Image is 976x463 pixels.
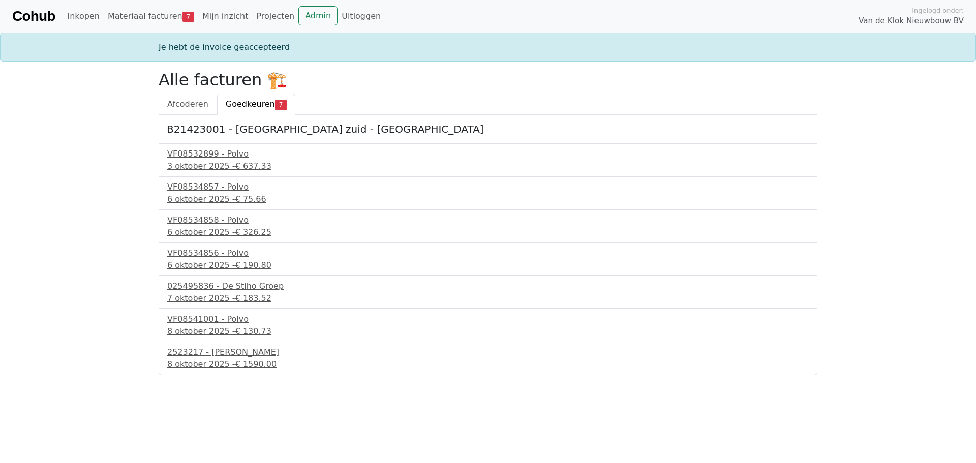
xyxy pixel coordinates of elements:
div: 6 oktober 2025 - [167,259,809,271]
a: Uitloggen [338,6,385,26]
div: 8 oktober 2025 - [167,325,809,337]
span: € 637.33 [235,161,271,171]
span: € 1590.00 [235,359,277,369]
h5: B21423001 - [GEOGRAPHIC_DATA] zuid - [GEOGRAPHIC_DATA] [167,123,809,135]
span: € 130.73 [235,326,271,336]
div: Je hebt de invoice geaccepteerd [152,41,823,53]
a: VF08534858 - Polvo6 oktober 2025 -€ 326.25 [167,214,809,238]
div: 7 oktober 2025 - [167,292,809,304]
span: Afcoderen [167,99,208,109]
span: Ingelogd onder: [912,6,964,15]
div: 025495836 - De Stiho Groep [167,280,809,292]
a: 025495836 - De Stiho Groep7 oktober 2025 -€ 183.52 [167,280,809,304]
div: 6 oktober 2025 - [167,193,809,205]
span: 7 [182,12,194,22]
a: Goedkeuren7 [217,94,295,115]
div: VF08534857 - Polvo [167,181,809,193]
div: VF08534856 - Polvo [167,247,809,259]
span: Van de Klok Nieuwbouw BV [859,15,964,27]
a: Cohub [12,4,55,28]
a: Inkopen [63,6,103,26]
a: 2523217 - [PERSON_NAME]8 oktober 2025 -€ 1590.00 [167,346,809,371]
a: Projecten [252,6,298,26]
a: Afcoderen [159,94,217,115]
div: VF08541001 - Polvo [167,313,809,325]
span: € 190.80 [235,260,271,270]
div: VF08532899 - Polvo [167,148,809,160]
div: 2523217 - [PERSON_NAME] [167,346,809,358]
h2: Alle facturen 🏗️ [159,70,817,89]
a: Materiaal facturen7 [104,6,198,26]
a: VF08534857 - Polvo6 oktober 2025 -€ 75.66 [167,181,809,205]
span: € 326.25 [235,227,271,237]
div: VF08534858 - Polvo [167,214,809,226]
a: VF08541001 - Polvo8 oktober 2025 -€ 130.73 [167,313,809,337]
a: VF08532899 - Polvo3 oktober 2025 -€ 637.33 [167,148,809,172]
span: € 75.66 [235,194,266,204]
span: 7 [275,100,287,110]
span: Goedkeuren [226,99,275,109]
div: 3 oktober 2025 - [167,160,809,172]
div: 8 oktober 2025 - [167,358,809,371]
a: Admin [298,6,338,25]
div: 6 oktober 2025 - [167,226,809,238]
a: VF08534856 - Polvo6 oktober 2025 -€ 190.80 [167,247,809,271]
span: € 183.52 [235,293,271,303]
a: Mijn inzicht [198,6,253,26]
